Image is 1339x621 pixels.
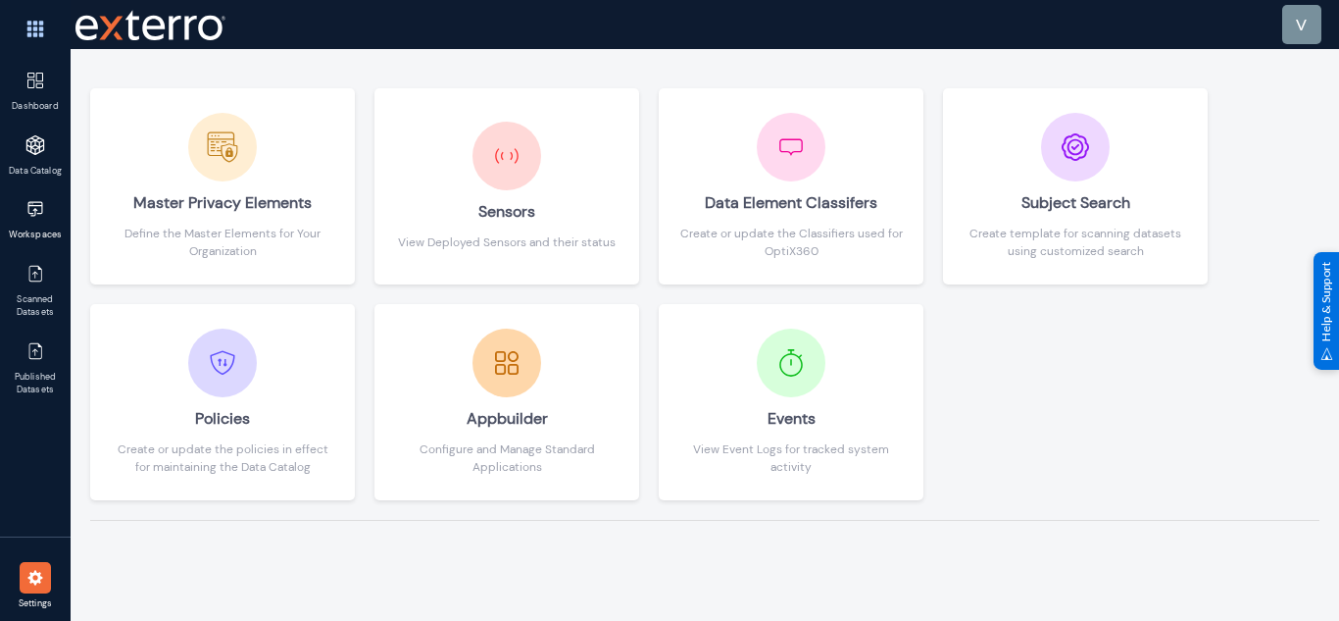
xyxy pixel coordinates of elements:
[964,225,1187,260] div: Create template for scanning datasets using customized search
[679,225,903,260] div: Create or update the Classifiers used for OptiX360
[1062,133,1089,161] img: icon-subject-search.svg
[6,8,65,50] img: app launcher
[1320,347,1333,360] img: help_support.svg
[943,88,1208,285] button: Subject SearchCreate template for scanning datasets using customized search
[25,568,45,588] img: icon-settings.svg
[482,338,531,388] img: icon-appbuilder.svg
[4,293,68,320] span: Scanned Datasets
[679,181,903,225] div: Data Element Classifers
[198,123,247,172] img: icon-mpe.svg
[659,304,923,500] button: EventsView Event Logs for tracked system activity
[679,440,903,476] div: View Event Logs for tracked system activity
[4,371,68,397] span: Published Datasets
[90,304,355,500] button: PoliciesCreate or update the policies in effect for maintaining the Data Catalog
[111,225,334,260] div: Define the Master Elements for Your Organization
[4,100,68,114] span: Dashboard
[1314,251,1339,369] div: Help & Support
[25,71,45,90] img: icon-dashboard.svg
[4,165,68,179] span: Data Catalog
[25,199,45,219] img: icon-workspace.svg
[767,123,816,172] img: icon-classifiers.svg
[398,190,616,233] div: Sensors
[374,88,639,285] button: SensorsView Deployed Sensors and their status
[1296,15,1307,33] span: v
[398,233,616,251] div: View Deployed Sensors and their status
[767,338,816,388] img: icon-events.svg
[209,349,236,377] img: icon-policies.svg
[659,88,923,285] button: Data Element ClassifersCreate or update the Classifiers used for OptiX360
[964,181,1187,225] div: Subject Search
[1296,13,1307,36] div: v
[111,181,334,225] div: Master Privacy Elements
[395,397,619,440] div: Appbuilder
[4,229,68,242] span: Workspaces
[482,131,531,181] img: icon-sensors.svg
[25,341,45,361] img: icon-published.svg
[111,397,334,440] div: Policies
[71,5,223,45] span: Exterro
[75,10,225,40] img: exterro-work-mark.svg
[25,135,45,155] img: icon-applications.svg
[4,597,68,611] span: Settings
[679,397,903,440] div: Events
[90,88,355,285] button: Master Privacy ElementsDefine the Master Elements for Your Organization
[25,264,45,284] img: icon-published.svg
[395,440,619,476] div: Configure and Manage Standard Applications
[374,304,639,500] button: AppbuilderConfigure and Manage Standard Applications
[111,440,334,476] div: Create or update the policies in effect for maintaining the Data Catalog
